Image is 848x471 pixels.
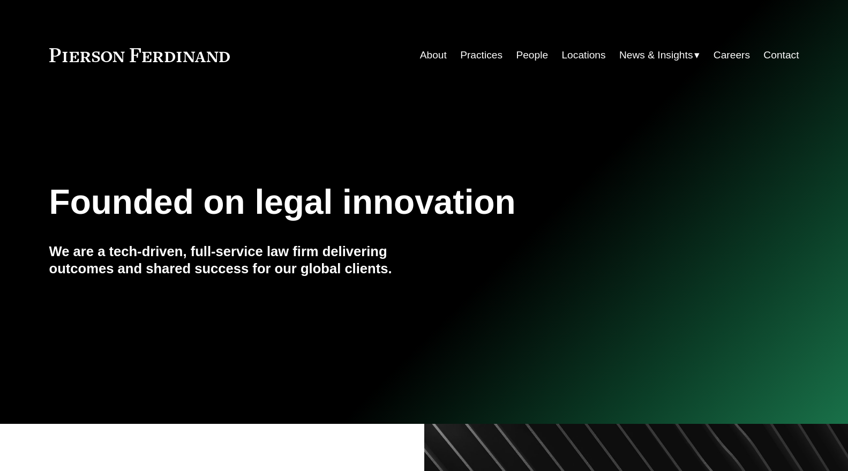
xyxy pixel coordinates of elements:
[619,45,700,65] a: folder dropdown
[516,45,548,65] a: People
[420,45,447,65] a: About
[714,45,750,65] a: Careers
[49,243,424,278] h4: We are a tech-driven, full-service law firm delivering outcomes and shared success for our global...
[619,46,693,65] span: News & Insights
[561,45,605,65] a: Locations
[460,45,502,65] a: Practices
[763,45,799,65] a: Contact
[49,183,674,222] h1: Founded on legal innovation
